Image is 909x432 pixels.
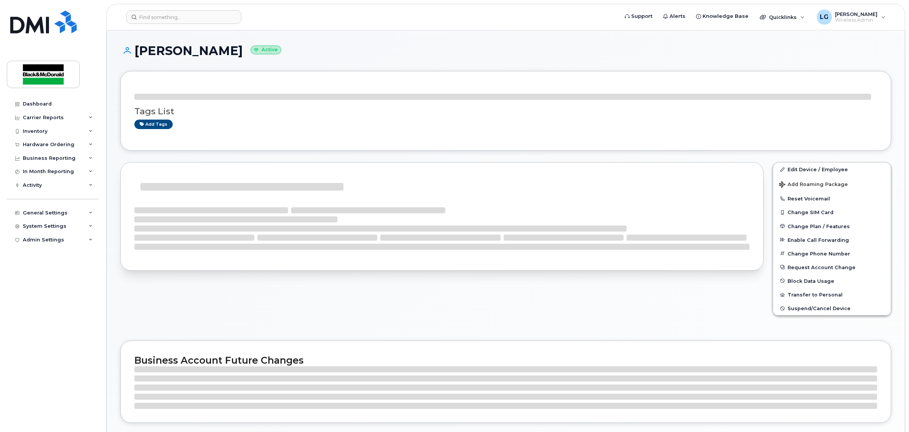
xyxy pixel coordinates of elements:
[788,237,849,243] span: Enable Call Forwarding
[773,233,891,247] button: Enable Call Forwarding
[773,274,891,288] button: Block Data Usage
[773,301,891,315] button: Suspend/Cancel Device
[773,192,891,205] button: Reset Voicemail
[250,46,281,54] small: Active
[773,162,891,176] a: Edit Device / Employee
[779,181,848,189] span: Add Roaming Package
[773,205,891,219] button: Change SIM Card
[788,223,850,229] span: Change Plan / Features
[788,306,851,311] span: Suspend/Cancel Device
[773,219,891,233] button: Change Plan / Features
[773,288,891,301] button: Transfer to Personal
[120,44,891,57] h1: [PERSON_NAME]
[134,120,173,129] a: Add tags
[773,260,891,274] button: Request Account Change
[773,176,891,192] button: Add Roaming Package
[134,107,877,116] h3: Tags List
[773,247,891,260] button: Change Phone Number
[134,355,877,366] h2: Business Account Future Changes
